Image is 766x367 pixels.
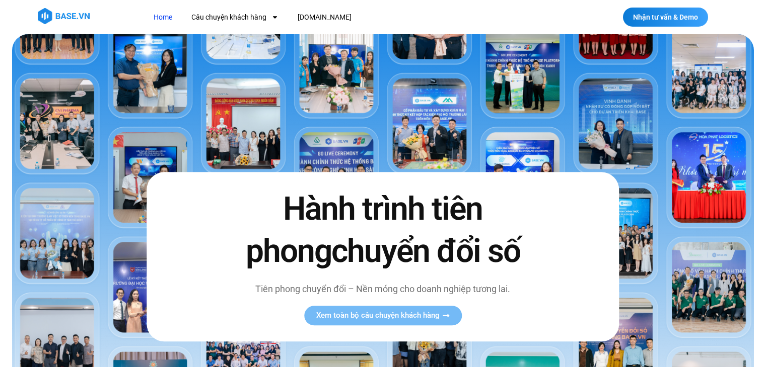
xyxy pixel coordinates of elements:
[633,14,698,21] span: Nhận tư vấn & Demo
[331,232,520,270] span: chuyển đổi số
[224,282,541,296] p: Tiên phong chuyển đổi – Nền móng cho doanh nghiệp tương lai.
[146,8,536,27] nav: Menu
[290,8,359,27] a: [DOMAIN_NAME]
[623,8,708,27] a: Nhận tư vấn & Demo
[184,8,286,27] a: Câu chuyện khách hàng
[146,8,180,27] a: Home
[224,189,541,272] h2: Hành trình tiên phong
[316,312,440,319] span: Xem toàn bộ câu chuyện khách hàng
[304,306,462,325] a: Xem toàn bộ câu chuyện khách hàng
